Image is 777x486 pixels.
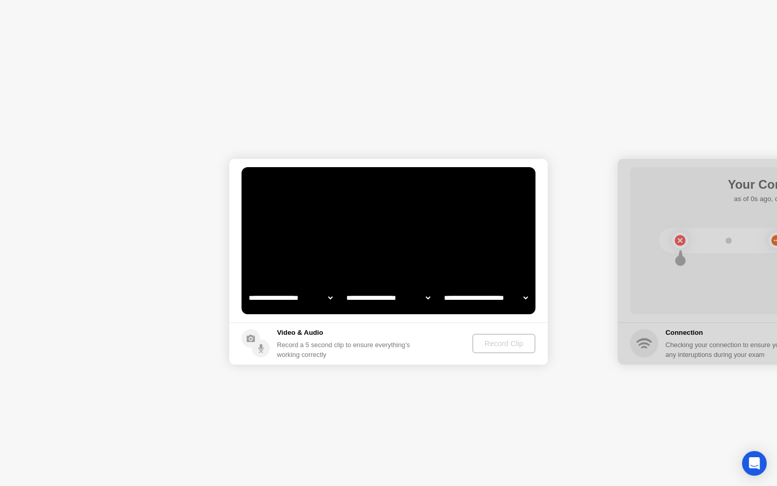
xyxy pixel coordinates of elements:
[442,287,530,308] select: Available microphones
[742,451,767,476] div: Open Intercom Messenger
[277,340,414,359] div: Record a 5 second clip to ensure everything’s working correctly
[277,328,414,338] h5: Video & Audio
[247,287,335,308] select: Available cameras
[344,287,432,308] select: Available speakers
[472,334,535,353] button: Record Clip
[476,339,531,348] div: Record Clip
